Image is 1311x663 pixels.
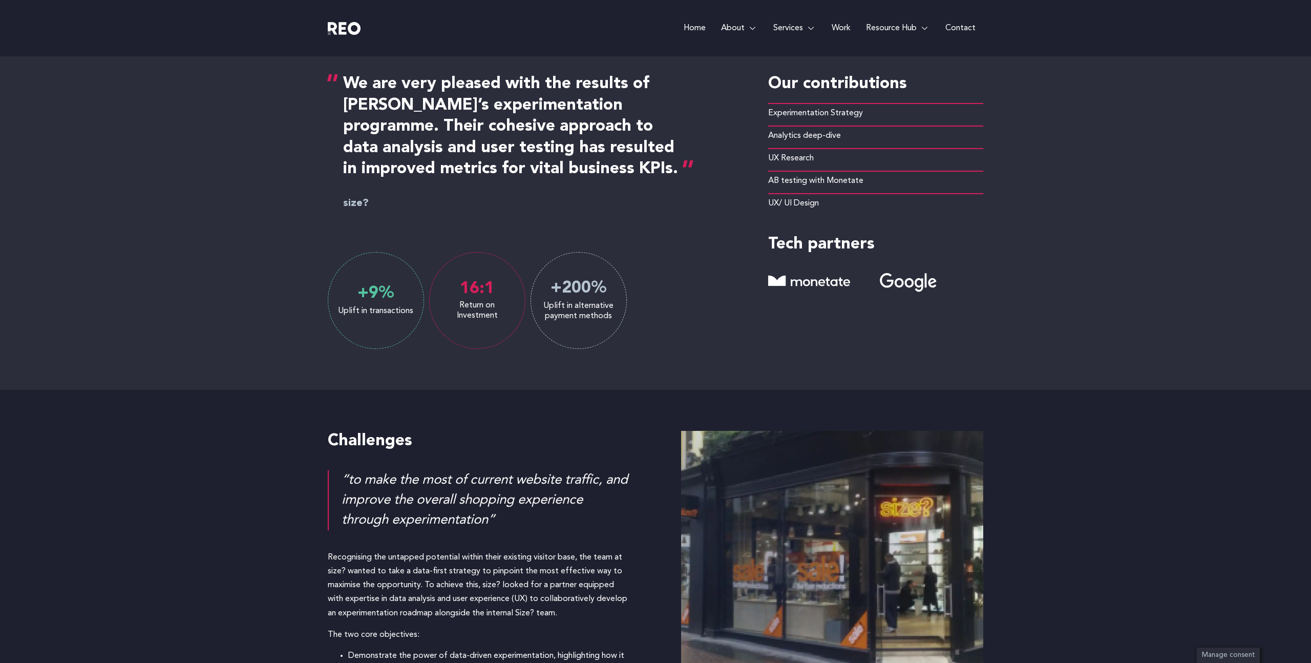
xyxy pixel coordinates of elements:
[768,74,983,95] h4: Our contributions
[768,197,819,211] span: UX/ UI Design
[768,234,983,256] h4: Tech partners
[1202,652,1255,658] span: Manage consent
[328,306,424,316] div: Uplift in transactions
[479,281,524,297] span: :1
[430,300,525,321] div: Return on Investment
[768,107,863,120] span: Experimentation Strategy
[768,174,863,188] span: AB testing with Monetate
[328,431,630,452] h4: Challenges
[342,470,630,530] div: “to make the most of current website traffic, and improve the overall shopping experience through...
[591,280,626,298] span: %
[768,152,814,165] span: UX Research
[343,74,681,180] h4: We are very pleased with the results of [PERSON_NAME]’s experimentation programme. Their cohesive...
[328,551,630,620] div: Recognising the untapped potential within their existing visitor base, the team at size? wanted t...
[378,285,424,303] span: %
[328,628,630,642] p: The two core objectives:
[531,301,626,321] div: Uplift in alternative payment methods
[343,196,727,211] h6: size?
[369,285,378,303] span: 9
[531,280,562,298] span: +
[328,285,369,303] span: +
[768,129,841,143] span: Analytics deep-dive
[460,281,479,297] span: 16
[562,280,591,298] span: 200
